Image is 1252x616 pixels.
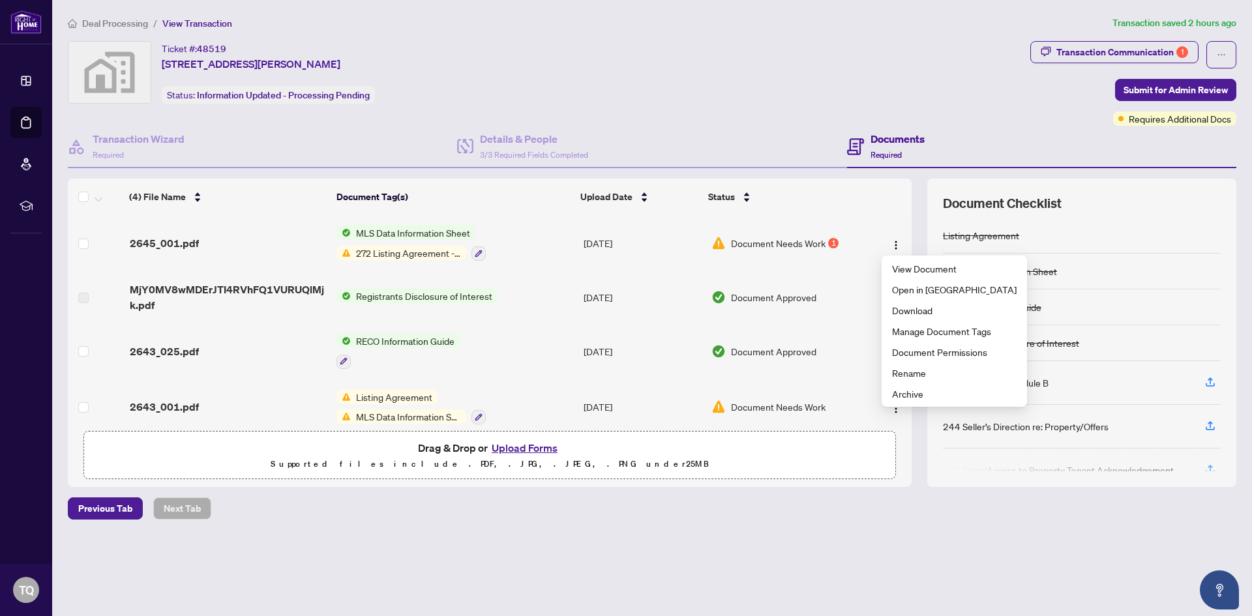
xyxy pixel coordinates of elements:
[351,246,466,260] span: 272 Listing Agreement - Landlord Designated Representation Agreement Authority to Offer for Lease
[19,581,34,599] span: TQ
[891,403,901,414] img: Logo
[711,236,726,250] img: Document Status
[711,344,726,359] img: Document Status
[1129,111,1231,126] span: Requires Additional Docs
[197,89,370,101] span: Information Updated - Processing Pending
[578,379,706,435] td: [DATE]
[708,190,735,204] span: Status
[84,432,895,480] span: Drag & Drop orUpload FormsSupported files include .PDF, .JPG, .JPEG, .PNG under25MB
[892,261,1017,276] span: View Document
[575,179,703,215] th: Upload Date
[711,290,726,304] img: Document Status
[871,131,925,147] h4: Documents
[351,226,475,240] span: MLS Data Information Sheet
[580,190,633,204] span: Upload Date
[731,236,826,250] span: Document Needs Work
[351,289,498,303] span: Registrants Disclosure of Interest
[68,42,151,103] img: svg%3e
[943,194,1062,213] span: Document Checklist
[892,366,1017,380] span: Rename
[124,179,331,215] th: (4) File Name
[92,456,887,472] p: Supported files include .PDF, .JPG, .JPEG, .PNG under 25 MB
[1217,50,1226,59] span: ellipsis
[68,497,143,520] button: Previous Tab
[130,282,326,313] span: MjY0MV8wMDErJTI4RVhFQ1VURUQlMjk.pdf
[1124,80,1228,100] span: Submit for Admin Review
[943,419,1109,433] div: 244 Seller’s Direction re: Property/Offers
[1115,79,1236,101] button: Submit for Admin Review
[480,131,588,147] h4: Details & People
[78,498,132,519] span: Previous Tab
[828,238,839,248] div: 1
[336,334,351,348] img: Status Icon
[153,497,211,520] button: Next Tab
[331,179,576,215] th: Document Tag(s)
[336,246,351,260] img: Status Icon
[68,19,77,28] span: home
[10,10,42,34] img: logo
[130,344,199,359] span: 2643_025.pdf
[731,344,816,359] span: Document Approved
[336,390,486,425] button: Status IconListing AgreementStatus IconMLS Data Information Sheet
[153,16,157,31] li: /
[578,215,706,271] td: [DATE]
[93,150,124,160] span: Required
[162,56,340,72] span: [STREET_ADDRESS][PERSON_NAME]
[197,43,226,55] span: 48519
[480,150,588,160] span: 3/3 Required Fields Completed
[1112,16,1236,31] article: Transaction saved 2 hours ago
[1056,42,1188,63] div: Transaction Communication
[351,390,438,404] span: Listing Agreement
[336,390,351,404] img: Status Icon
[731,290,816,304] span: Document Approved
[336,226,351,240] img: Status Icon
[886,396,906,417] button: Logo
[892,345,1017,359] span: Document Permissions
[488,439,561,456] button: Upload Forms
[162,86,375,104] div: Status:
[892,324,1017,338] span: Manage Document Tags
[351,409,466,424] span: MLS Data Information Sheet
[336,334,460,369] button: Status IconRECO Information Guide
[578,323,706,379] td: [DATE]
[93,131,185,147] h4: Transaction Wizard
[336,226,486,261] button: Status IconMLS Data Information SheetStatus Icon272 Listing Agreement - Landlord Designated Repre...
[892,387,1017,401] span: Archive
[943,228,1019,242] div: Listing Agreement
[871,150,902,160] span: Required
[892,303,1017,317] span: Download
[351,334,460,348] span: RECO Information Guide
[892,282,1017,297] span: Open in [GEOGRAPHIC_DATA]
[130,235,199,251] span: 2645_001.pdf
[162,18,232,29] span: View Transaction
[162,41,226,56] div: Ticket #:
[1200,570,1239,609] button: Open asap
[336,289,351,303] img: Status Icon
[731,400,826,414] span: Document Needs Work
[703,179,863,215] th: Status
[891,240,901,250] img: Logo
[129,190,186,204] span: (4) File Name
[711,400,726,414] img: Document Status
[578,271,706,323] td: [DATE]
[1030,41,1199,63] button: Transaction Communication1
[82,18,148,29] span: Deal Processing
[886,233,906,254] button: Logo
[336,289,498,303] button: Status IconRegistrants Disclosure of Interest
[418,439,561,456] span: Drag & Drop or
[1176,46,1188,58] div: 1
[130,399,199,415] span: 2643_001.pdf
[336,409,351,424] img: Status Icon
